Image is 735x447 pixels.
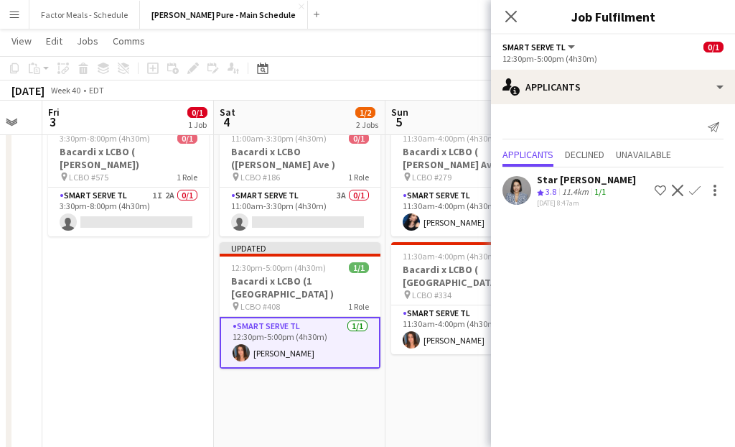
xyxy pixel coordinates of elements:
app-job-card: 11:00am-3:30pm (4h30m)0/1Bacardi x LCBO ([PERSON_NAME] Ave ) LCBO #1861 RoleSmart Serve TL3A0/111... [220,124,380,236]
span: Jobs [77,34,98,47]
app-job-card: 11:30am-4:00pm (4h30m)1/1Bacardi x LCBO ( [GEOGRAPHIC_DATA]) LCBO #3341 RoleSmart Serve TL1/111:3... [391,242,552,354]
app-job-card: 11:30am-4:00pm (4h30m)1/1Bacardi x LCBO ( [PERSON_NAME] Ave W) LCBO #2791 RoleSmart Serve TL1/111... [391,124,552,236]
app-job-card: 3:30pm-8:00pm (4h30m)0/1Bacardi x LCBO ( [PERSON_NAME]) LCBO #5751 RoleSmart Serve TL1I2A0/13:30p... [48,124,209,236]
div: Applicants [491,70,735,104]
span: 3 [46,114,60,130]
app-card-role: Smart Serve TL1/111:30am-4:00pm (4h30m)[PERSON_NAME] [391,305,552,354]
div: [DATE] [11,83,45,98]
div: Updated [220,242,380,254]
span: Sun [391,106,408,119]
span: 11:00am-3:30pm (4h30m) [231,133,327,144]
span: 3:30pm-8:00pm (4h30m) [60,133,150,144]
span: LCBO #334 [412,290,451,300]
span: Unavailable [616,149,671,160]
span: 3.8 [546,186,556,197]
span: LCBO #575 [69,172,108,183]
span: Edit [46,34,62,47]
span: 1/2 [355,107,375,118]
div: 12:30pm-5:00pm (4h30m) [502,53,724,64]
span: Fri [48,106,60,119]
span: 11:30am-4:00pm (4h30m) [403,133,498,144]
div: [DATE] 8:47am [537,198,636,208]
span: 4 [217,114,235,130]
h3: Bacardi x LCBO (1 [GEOGRAPHIC_DATA] ) [220,275,380,300]
span: LCBO #279 [412,172,451,183]
span: 0/1 [349,133,369,144]
a: Edit [40,32,68,50]
app-skills-label: 1/1 [594,186,606,197]
div: EDT [89,85,104,96]
h3: Job Fulfilment [491,7,735,26]
div: 11.4km [559,186,591,198]
span: Comms [113,34,145,47]
span: 11:30am-4:00pm (4h30m) [403,251,498,262]
span: 1 Role [177,172,197,183]
div: 1 Job [188,119,207,130]
span: 0/1 [187,107,207,118]
app-job-card: Updated12:30pm-5:00pm (4h30m)1/1Bacardi x LCBO (1 [GEOGRAPHIC_DATA] ) LCBO #4081 RoleSmart Serve ... [220,242,380,369]
h3: Bacardi x LCBO ( [GEOGRAPHIC_DATA]) [391,263,552,289]
span: Week 40 [47,85,83,96]
span: 0/1 [703,42,724,52]
span: Applicants [502,149,553,160]
span: 12:30pm-5:00pm (4h30m) [231,262,326,273]
span: View [11,34,32,47]
a: Comms [107,32,151,50]
span: LCBO #408 [240,301,280,312]
div: 2 Jobs [356,119,378,130]
span: Declined [565,149,604,160]
span: 1/1 [349,262,369,273]
button: Smart Serve TL [502,42,577,52]
app-card-role: Smart Serve TL1I2A0/13:30pm-8:00pm (4h30m) [48,188,209,236]
span: 5 [389,114,408,130]
span: 1 Role [348,301,369,312]
span: Smart Serve TL [502,42,566,52]
a: Jobs [71,32,104,50]
h3: Bacardi x LCBO ( [PERSON_NAME] Ave W) [391,145,552,171]
button: [PERSON_NAME] Pure - Main Schedule [140,1,308,29]
span: LCBO #186 [240,172,280,183]
app-card-role: Smart Serve TL1/112:30pm-5:00pm (4h30m)[PERSON_NAME] [220,317,380,369]
app-card-role: Smart Serve TL1/111:30am-4:00pm (4h30m)[PERSON_NAME] [391,188,552,236]
span: 1 Role [348,172,369,183]
span: 0/1 [177,133,197,144]
h3: Bacardi x LCBO ([PERSON_NAME] Ave ) [220,145,380,171]
div: Star [PERSON_NAME] [537,173,636,186]
a: View [6,32,37,50]
h3: Bacardi x LCBO ( [PERSON_NAME]) [48,145,209,171]
button: Factor Meals - Schedule [29,1,140,29]
app-card-role: Smart Serve TL3A0/111:00am-3:30pm (4h30m) [220,188,380,236]
span: Sat [220,106,235,119]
